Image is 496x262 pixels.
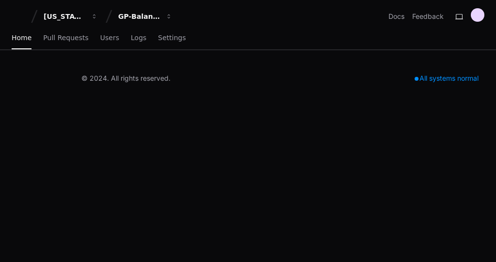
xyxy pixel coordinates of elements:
div: © 2024. All rights reserved. [81,73,170,83]
a: Settings [158,27,186,49]
a: Logs [131,27,146,49]
span: Logs [131,35,146,41]
div: GP-Balancing [118,12,160,21]
a: Pull Requests [43,27,88,49]
a: Docs [388,12,404,21]
span: Settings [158,35,186,41]
button: Feedback [412,12,444,21]
div: [US_STATE] Pacific [44,12,85,21]
span: Pull Requests [43,35,88,41]
a: Users [100,27,119,49]
span: Home [12,35,31,41]
span: Users [100,35,119,41]
a: Home [12,27,31,49]
div: All systems normal [409,72,484,85]
button: GP-Balancing [114,8,176,25]
button: [US_STATE] Pacific [40,8,102,25]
